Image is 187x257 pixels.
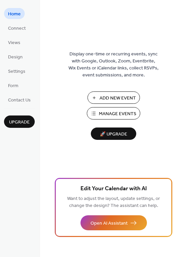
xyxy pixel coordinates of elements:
[4,37,24,48] a: Views
[99,110,136,117] span: Manage Events
[100,95,136,102] span: Add New Event
[4,115,35,128] button: Upgrade
[4,22,30,33] a: Connect
[8,82,18,89] span: Form
[8,11,21,18] span: Home
[8,25,26,32] span: Connect
[4,94,35,105] a: Contact Us
[68,51,159,79] span: Display one-time or recurring events, sync with Google, Outlook, Zoom, Eventbrite, Wix Events or ...
[80,215,147,230] button: Open AI Assistant
[4,65,29,76] a: Settings
[8,68,25,75] span: Settings
[67,194,160,210] span: Want to adjust the layout, update settings, or change the design? The assistant can help.
[4,51,27,62] a: Design
[87,107,140,119] button: Manage Events
[8,39,20,46] span: Views
[9,119,30,126] span: Upgrade
[91,127,136,140] button: 🚀 Upgrade
[95,130,132,139] span: 🚀 Upgrade
[80,184,147,194] span: Edit Your Calendar with AI
[8,97,31,104] span: Contact Us
[90,220,128,227] span: Open AI Assistant
[4,80,22,91] a: Form
[4,8,25,19] a: Home
[8,54,23,61] span: Design
[87,91,140,104] button: Add New Event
